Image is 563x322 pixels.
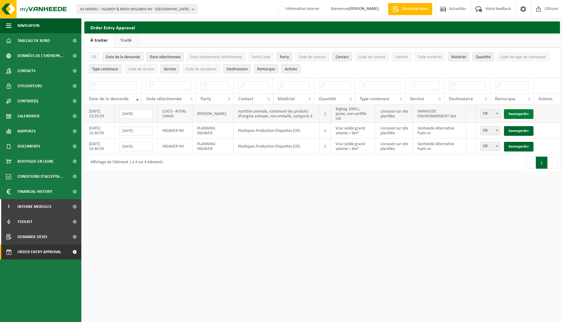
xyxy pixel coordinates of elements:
span: Interne modules [17,199,52,214]
span: Rapports [17,124,36,139]
td: Bigbag 1000 L, jaune, non certifié UN [331,105,376,123]
button: ServiceService: Activate to sort [161,64,179,73]
span: Date sélectionnée [150,55,180,59]
td: [PERSON_NAME] [192,105,234,123]
span: Conditions d'accepta... [17,169,63,184]
td: 2 [320,123,331,139]
button: 1 [536,157,548,169]
a: Traité [114,33,138,47]
div: Affichage de l'élément 1 à 4 sur 4 éléments [87,157,163,168]
span: Actions [538,97,552,101]
span: OK [480,126,500,135]
span: Date de la demande [89,97,129,101]
span: Code de service [128,67,154,72]
td: [DATE] 13:29:29 [84,105,114,123]
td: Plastiques Production Etiquettes (CR) [233,123,320,139]
span: Party Code [252,55,270,59]
span: 01-000001 - VILLEROY & BOCH WELLNESS NV - [GEOGRAPHIC_DATA] [80,5,189,14]
span: Documents [17,139,40,154]
span: Contact [238,97,253,101]
span: Toolkit [17,214,33,229]
span: Données de l'entrepr... [17,48,64,63]
button: Code matérielCode matériel: Activate to sort [414,52,445,61]
button: Party CodeParty Code: Activate to sort [249,52,274,61]
span: OK [480,126,500,135]
td: INDAVER NV [158,123,192,139]
label: Information interne [277,5,319,14]
td: Livraison sur site planifiée [376,123,413,139]
span: Party [280,55,289,59]
span: Quantité [476,55,491,59]
span: Contrat [395,55,408,59]
td: PLANNING INDAVER [192,139,234,154]
button: Date sélectionnéeDate sélectionnée: Activate to sort [146,52,184,61]
span: Matériel [451,55,466,59]
button: Code de contratCode de contrat: Activate to sort [355,52,389,61]
span: Quantité [319,97,336,101]
span: Contacts [17,63,36,78]
button: Code de serviceCode de service: Activate to sort [125,64,158,73]
a: Demande devis [388,3,432,15]
a: À traiter [84,33,114,47]
span: Service [164,67,176,72]
td: PLANNING INDAVER [192,123,234,139]
button: Previous [526,157,536,169]
span: Actions [285,67,297,72]
td: [DATE] 14:30:59 [84,139,114,154]
td: 1 [320,105,331,123]
button: Code de contactCode de contact: Activate to sort [295,52,329,61]
span: Destinataire [227,67,248,72]
button: Next [548,157,557,169]
span: Type conteneur [360,97,390,101]
span: Utilisateurs [17,78,42,94]
td: Vrac solide grand volume > 6m³ [331,139,376,154]
span: Contact [336,55,349,59]
td: [DATE] 14:30:59 [84,123,114,139]
button: Code de type de conteneurCode de type de conteneur: Activate to sort [497,52,549,61]
button: Actions [281,64,300,73]
span: Boutique en ligne [17,154,54,169]
span: Contrat(s) [17,94,38,109]
span: OK [480,142,500,151]
td: Livraison sur site planifiée [376,105,413,123]
span: Remarque [495,97,515,101]
button: MatérielMatériel: Activate to sort [448,52,469,61]
button: Type conteneurType conteneur: Activate to sort [89,64,122,73]
span: Demande devis [17,229,47,244]
span: Type conteneur [92,67,118,72]
td: nutrition animale, contenant des produits dl'origine animale, non emballé, catégorie 3 [233,105,320,123]
a: Sauvegarder [504,109,533,119]
button: DestinataireDestinataire : Activate to sort [223,64,251,73]
span: Code matériel [418,55,442,59]
span: Party [201,97,211,101]
span: Matériel [278,97,295,101]
button: Date initialement sélectionnéeDate initialement sélectionnée: Activate to sort [187,52,246,61]
span: Navigation [17,18,39,33]
button: RemarqueRemarque: Activate to sort [254,64,278,73]
button: ContratContrat: Activate to sort [392,52,411,61]
span: Demande devis [400,6,429,12]
td: Vanheede Alternative Fuels nv [413,139,466,154]
button: 01-000001 - VILLEROY & BOCH WELLNESS NV - [GEOGRAPHIC_DATA] [77,5,197,14]
span: Code de contrat [358,55,386,59]
span: OK [480,109,500,118]
span: Financial History [17,184,52,199]
h2: Order Entry Approval [84,21,560,33]
button: PartyParty: Activate to sort [277,52,292,61]
td: Vrac solide grand volume > 6m³ [331,123,376,139]
span: Calendrier [17,109,39,124]
span: Date sélectionnée [146,97,182,101]
button: IDID: Activate to sort [89,52,99,61]
span: Code de type de conteneur [500,55,546,59]
span: Code du récepteur [186,67,217,72]
span: Service [410,97,424,101]
span: Code de contact [299,55,326,59]
strong: [PERSON_NAME] [349,7,379,11]
span: Date initialement sélectionnée [190,55,242,59]
td: Plastiques Production Etiquettes (CR) [233,139,320,154]
span: ID [92,55,96,59]
td: LOG'S - ROYAL CANIN [158,105,192,123]
button: QuantitéQuantité: Activate to sort [472,52,494,61]
span: Remarque [257,67,275,72]
td: Livraison sur site planifiée [376,139,413,154]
